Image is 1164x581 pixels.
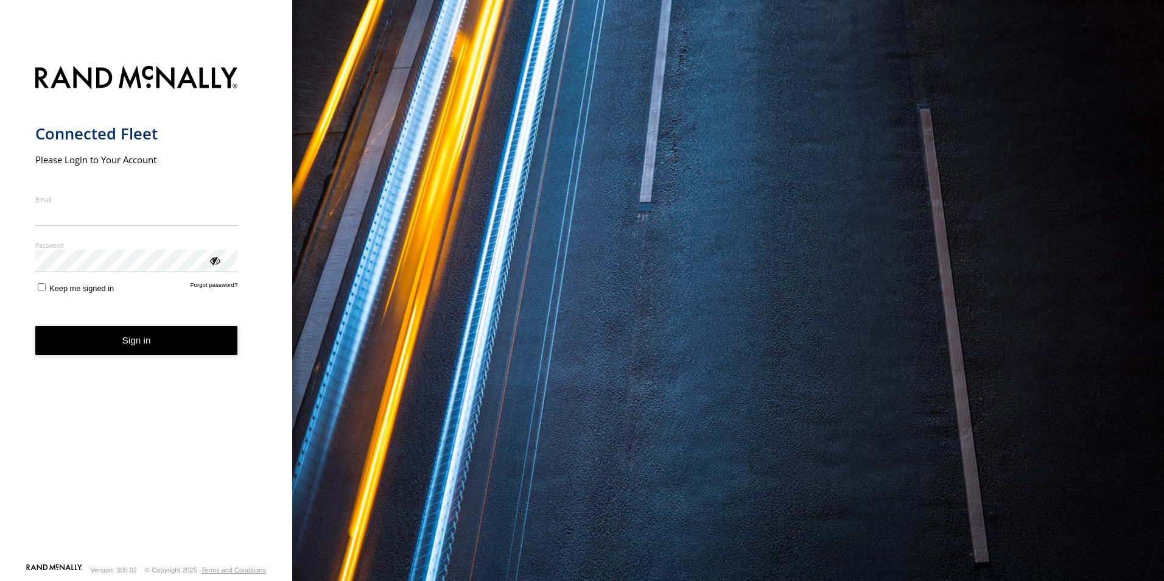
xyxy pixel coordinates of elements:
[49,284,114,293] span: Keep me signed in
[35,241,238,250] label: Password
[26,564,82,576] a: Visit our Website
[91,566,137,574] div: Version: 305.02
[35,195,238,204] label: Email
[35,63,238,94] img: Rand McNally
[202,566,266,574] a: Terms and Conditions
[35,153,238,166] h2: Please Login to Your Account
[208,254,220,266] div: ViewPassword
[38,283,46,291] input: Keep me signed in
[35,58,258,563] form: main
[191,281,238,293] a: Forgot password?
[35,124,238,144] h1: Connected Fleet
[145,566,266,574] div: © Copyright 2025 -
[35,326,238,356] button: Sign in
